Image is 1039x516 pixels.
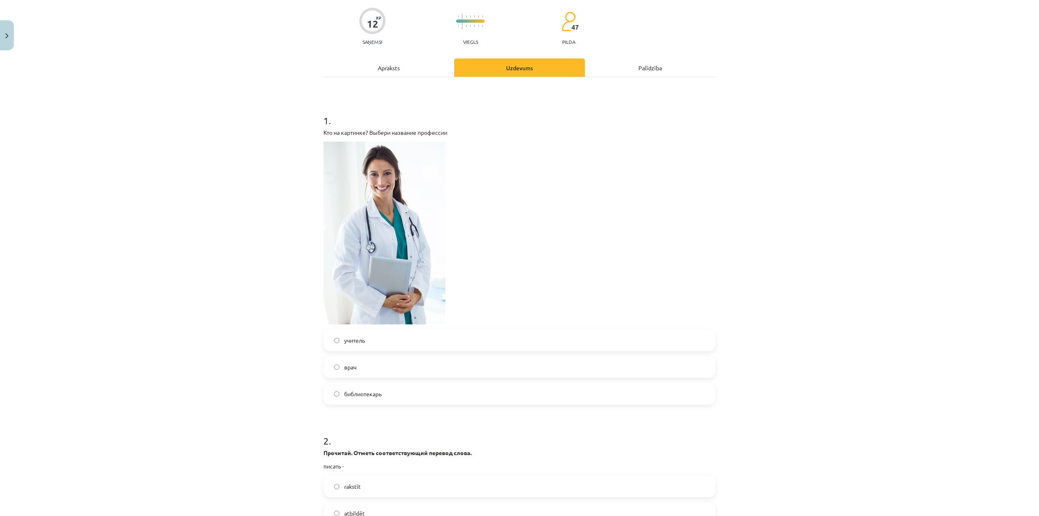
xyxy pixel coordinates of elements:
[359,39,386,45] p: Saņemsi
[323,449,472,456] strong: Прочитай. Отметь соответствующий перевод слова.
[470,25,471,27] img: icon-short-line-57e1e144782c952c97e751825c79c345078a6d821885a25fce030b3d8c18986b.svg
[334,391,339,397] input: библиотекарь
[478,25,479,27] img: icon-short-line-57e1e144782c952c97e751825c79c345078a6d821885a25fce030b3d8c18986b.svg
[323,58,454,77] div: Apraksts
[344,482,361,491] span: rakstīt
[466,25,467,27] img: icon-short-line-57e1e144782c952c97e751825c79c345078a6d821885a25fce030b3d8c18986b.svg
[478,15,479,17] img: icon-short-line-57e1e144782c952c97e751825c79c345078a6d821885a25fce030b3d8c18986b.svg
[585,58,716,77] div: Palīdzība
[454,58,585,77] div: Uzdevums
[334,511,339,516] input: atbildēt
[561,11,576,32] img: students-c634bb4e5e11cddfef0936a35e636f08e4e9abd3cc4e673bd6f9a4125e45ecb1.svg
[466,15,467,17] img: icon-short-line-57e1e144782c952c97e751825c79c345078a6d821885a25fce030b3d8c18986b.svg
[323,101,716,126] h1: 1 .
[323,421,716,446] h1: 2 .
[474,15,475,17] img: icon-short-line-57e1e144782c952c97e751825c79c345078a6d821885a25fce030b3d8c18986b.svg
[344,363,356,371] span: врач
[344,390,382,398] span: библиотекарь
[474,25,475,27] img: icon-short-line-57e1e144782c952c97e751825c79c345078a6d821885a25fce030b3d8c18986b.svg
[334,484,339,489] input: rakstīt
[5,33,9,39] img: icon-close-lesson-0947bae3869378f0d4975bcd49f059093ad1ed9edebbc8119c70593378902aed.svg
[463,39,478,45] p: Viegls
[482,25,483,27] img: icon-short-line-57e1e144782c952c97e751825c79c345078a6d821885a25fce030b3d8c18986b.svg
[334,338,339,343] input: учитель
[323,142,445,324] img: Красивая молодая женщина-врач, глядя на камеру в офисе. | Бесплатно Фото
[571,24,579,31] span: 47
[323,128,716,137] p: Кто на картинке? Выбери название профессии
[562,39,575,45] p: pilda
[344,336,365,345] span: учитель
[376,15,381,20] span: XP
[367,18,378,30] div: 12
[470,15,471,17] img: icon-short-line-57e1e144782c952c97e751825c79c345078a6d821885a25fce030b3d8c18986b.svg
[323,462,716,471] p: писать -
[482,15,483,17] img: icon-short-line-57e1e144782c952c97e751825c79c345078a6d821885a25fce030b3d8c18986b.svg
[334,365,339,370] input: врач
